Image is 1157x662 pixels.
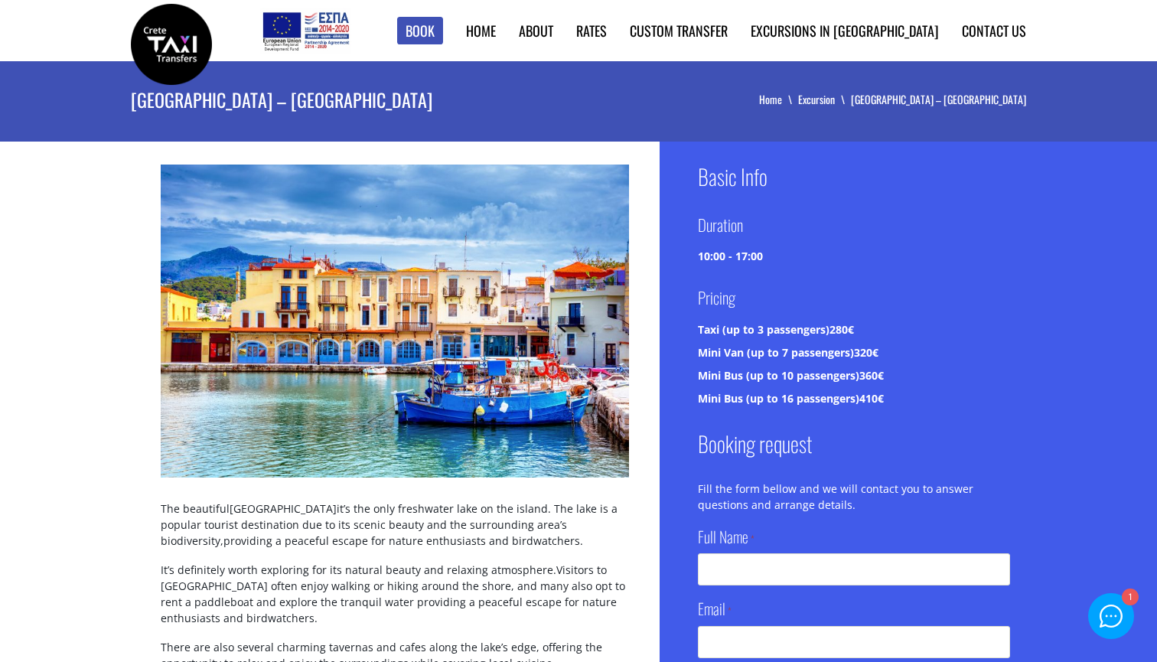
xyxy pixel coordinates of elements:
a: Excursion [798,91,851,107]
div: Mini Van (up to 7 passengers) [698,341,1010,364]
span: Visitors to [GEOGRAPHIC_DATA] often enjoy walking or hiking around the shore, and many also opt t... [161,563,625,625]
p: Fill the form bellow and we will contact you to answer questions and arrange details. [698,481,1010,526]
span: It’s definitely worth exploring for its natural beauty and relaxing atmosphere. [161,563,556,577]
span: 280€ [829,322,854,337]
a: About [519,21,553,41]
span: it’s the only freshwater lake on the island. The lake is a popular tourist destination due to its... [161,501,618,548]
div: Taxi (up to 3 passengers) [698,318,1010,341]
div: 1 [1121,590,1137,606]
a: Contact us [962,21,1026,41]
img: Crete Taxi Transfers | Kournas Lake - Rethymnon town | Crete Taxi Transfers [131,4,212,85]
h1: [GEOGRAPHIC_DATA] – [GEOGRAPHIC_DATA] [131,61,605,138]
div: Mini Bus (up to 16 passengers) [698,387,1010,410]
label: Email [698,598,732,619]
span: 410€ [859,391,884,406]
a: Home [759,91,798,107]
a: Book [397,17,443,45]
span: The beautiful [161,501,230,516]
a: Crete Taxi Transfers | Kournas Lake - Rethymnon town | Crete Taxi Transfers [131,34,212,51]
a: Custom Transfer [630,21,728,41]
a: Excursions in [GEOGRAPHIC_DATA] [751,21,939,41]
span: providing a peaceful escape for nature enthusiasts and birdwatchers. [223,533,583,548]
img: e-bannersEUERDF180X90.jpg [260,8,351,54]
li: [GEOGRAPHIC_DATA] – [GEOGRAPHIC_DATA] [851,92,1026,107]
a: Home [466,21,496,41]
span: 360€ [859,368,884,383]
img: Kournas Lake – Rethymnon town [161,165,629,478]
h3: Pricing [698,286,1010,318]
div: 10:00 - 17:00 [698,245,1010,268]
span: [GEOGRAPHIC_DATA] [230,501,337,516]
div: Mini Bus (up to 10 passengers) [698,364,1010,387]
h2: Booking request [698,429,1010,481]
label: Full Name [698,526,754,547]
span: 320€ [854,345,878,360]
h2: Basic Info [698,161,1010,214]
h3: Duration [698,214,1010,246]
a: Rates [576,21,607,41]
